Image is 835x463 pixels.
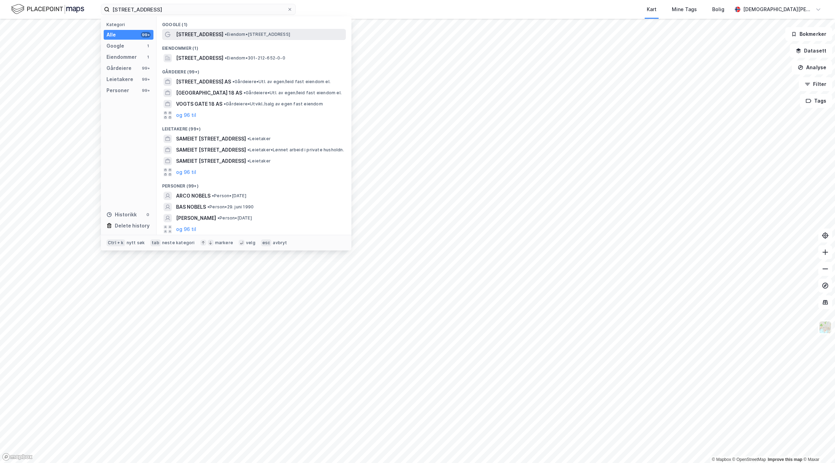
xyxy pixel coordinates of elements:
[11,3,84,15] img: logo.f888ab2527a4732fd821a326f86c7f29.svg
[176,89,242,97] span: [GEOGRAPHIC_DATA] 18 AS
[217,215,252,221] span: Person • [DATE]
[246,240,255,246] div: velg
[176,214,216,222] span: [PERSON_NAME]
[792,61,832,74] button: Analyse
[176,192,210,200] span: ARCO NOBELS
[176,54,223,62] span: [STREET_ADDRESS]
[176,157,246,165] span: SAMEIET [STREET_ADDRESS]
[247,158,271,164] span: Leietaker
[225,55,227,61] span: •
[157,16,351,29] div: Google (1)
[212,193,214,198] span: •
[176,146,246,154] span: SAMEIET [STREET_ADDRESS]
[224,101,226,106] span: •
[207,204,209,209] span: •
[647,5,657,14] div: Kart
[176,100,222,108] span: VOGTS GATE 18 AS
[162,240,195,246] div: neste kategori
[743,5,813,14] div: [DEMOGRAPHIC_DATA][PERSON_NAME]
[224,101,323,107] span: Gårdeiere • Utvikl./salg av egen fast eiendom
[273,240,287,246] div: avbryt
[732,457,766,462] a: OpenStreetMap
[225,32,290,37] span: Eiendom • [STREET_ADDRESS]
[225,32,227,37] span: •
[106,75,133,83] div: Leietakere
[247,158,249,163] span: •
[157,121,351,133] div: Leietakere (99+)
[150,239,161,246] div: tab
[212,193,246,199] span: Person • [DATE]
[157,40,351,53] div: Eiendommer (1)
[176,203,206,211] span: BAS NOBELS
[232,79,331,85] span: Gårdeiere • Utl. av egen/leid fast eiendom el.
[141,32,151,38] div: 99+
[145,212,151,217] div: 0
[785,27,832,41] button: Bokmerker
[176,111,196,119] button: og 96 til
[141,65,151,71] div: 99+
[712,5,724,14] div: Bolig
[106,42,124,50] div: Google
[106,64,132,72] div: Gårdeiere
[176,135,246,143] span: SAMEIET [STREET_ADDRESS]
[672,5,697,14] div: Mine Tags
[232,79,234,84] span: •
[244,90,246,95] span: •
[247,136,271,142] span: Leietaker
[247,136,249,141] span: •
[176,168,196,176] button: og 96 til
[106,31,116,39] div: Alle
[215,240,233,246] div: markere
[244,90,342,96] span: Gårdeiere • Utl. av egen/leid fast eiendom el.
[261,239,272,246] div: esc
[106,53,137,61] div: Eiendommer
[106,22,153,27] div: Kategori
[157,178,351,190] div: Personer (99+)
[110,4,287,15] input: Søk på adresse, matrikkel, gårdeiere, leietakere eller personer
[141,88,151,93] div: 99+
[800,430,835,463] iframe: Chat Widget
[768,457,802,462] a: Improve this map
[247,147,344,153] span: Leietaker • Lønnet arbeid i private husholdn.
[106,86,129,95] div: Personer
[127,240,145,246] div: nytt søk
[176,30,223,39] span: [STREET_ADDRESS]
[176,78,231,86] span: [STREET_ADDRESS] AS
[115,222,150,230] div: Delete history
[217,215,220,221] span: •
[819,321,832,334] img: Z
[2,453,33,461] a: Mapbox homepage
[790,44,832,58] button: Datasett
[157,64,351,76] div: Gårdeiere (99+)
[176,225,196,233] button: og 96 til
[712,457,731,462] a: Mapbox
[207,204,254,210] span: Person • 29. juni 1990
[800,94,832,108] button: Tags
[106,210,137,219] div: Historikk
[145,54,151,60] div: 1
[145,43,151,49] div: 1
[225,55,285,61] span: Eiendom • 301-212-652-0-0
[106,239,125,246] div: Ctrl + k
[247,147,249,152] span: •
[141,77,151,82] div: 99+
[799,77,832,91] button: Filter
